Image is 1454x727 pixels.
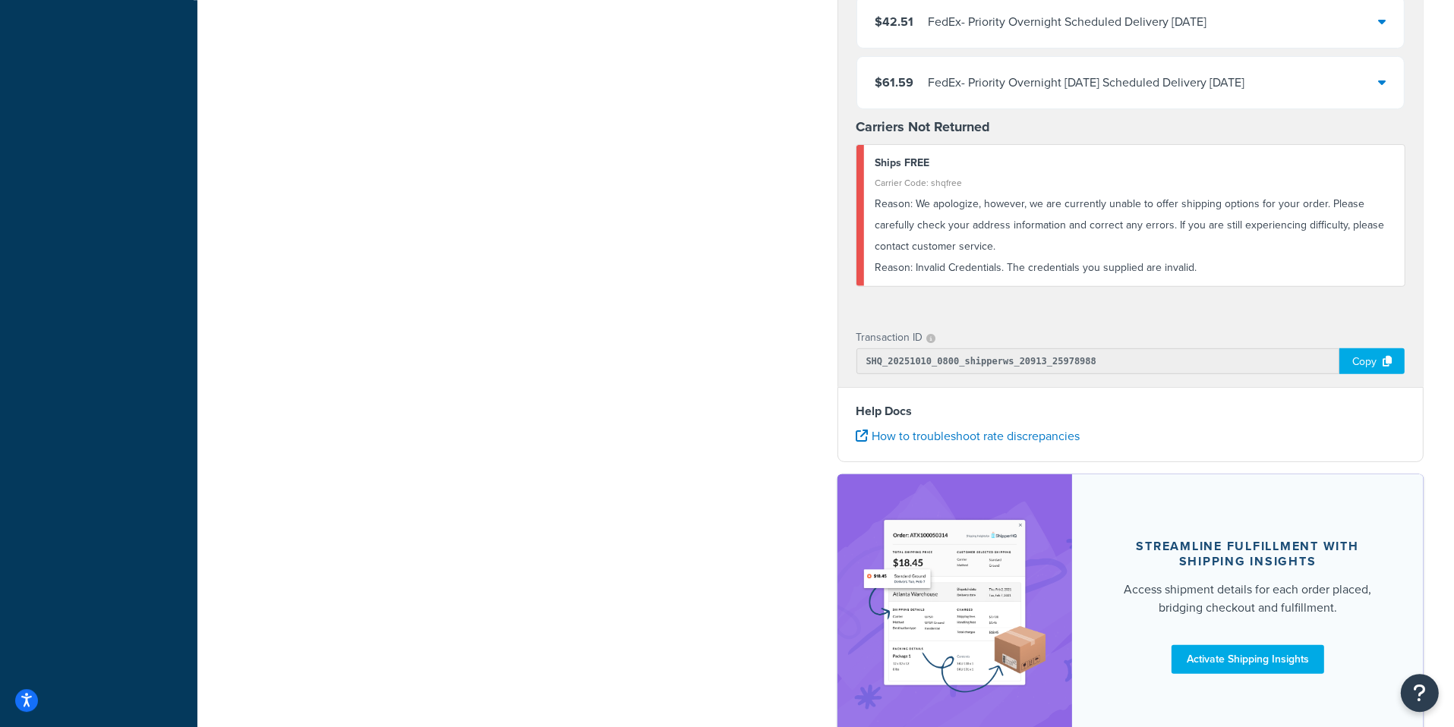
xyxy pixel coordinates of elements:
[875,74,914,91] span: $61.59
[1109,539,1388,569] div: Streamline Fulfillment with Shipping Insights
[875,13,914,30] span: $42.51
[1401,674,1439,712] button: Open Resource Center
[929,72,1245,93] div: FedEx - Priority Overnight [DATE] Scheduled Delivery [DATE]
[929,11,1207,33] div: FedEx - Priority Overnight Scheduled Delivery [DATE]
[875,257,1394,279] div: Invalid Credentials. The credentials you supplied are invalid.
[875,194,1394,257] div: We apologize, however, we are currently unable to offer shipping options for your order. Please c...
[1109,581,1388,617] div: Access shipment details for each order placed, bridging checkout and fulfillment.
[1172,645,1324,674] a: Activate Shipping Insights
[875,196,913,212] span: Reason:
[856,327,923,348] p: Transaction ID
[875,172,1394,194] div: Carrier Code: shqfree
[875,153,1394,174] div: Ships FREE
[860,497,1049,716] img: feature-image-si-e24932ea9b9fcd0ff835db86be1ff8d589347e8876e1638d903ea230a36726be.png
[856,402,1405,420] h4: Help Docs
[856,427,1080,445] a: How to troubleshoot rate discrepancies
[875,260,913,275] span: Reason:
[1339,348,1405,374] div: Copy
[856,117,991,137] strong: Carriers Not Returned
